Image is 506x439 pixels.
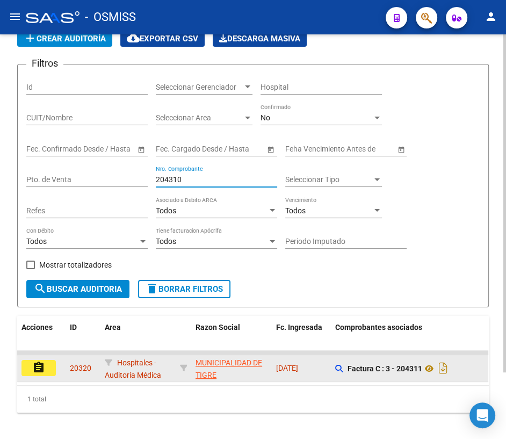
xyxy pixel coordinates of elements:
[34,282,47,295] mat-icon: search
[75,145,127,154] input: Fecha fin
[105,323,121,332] span: Area
[127,34,198,44] span: Exportar CSV
[135,143,147,155] button: Open calendar
[156,113,243,123] span: Seleccionar Area
[485,10,497,23] mat-icon: person
[120,31,205,47] button: Exportar CSV
[265,143,276,155] button: Open calendar
[21,323,53,332] span: Acciones
[469,402,495,428] div: Open Intercom Messenger
[9,10,21,23] mat-icon: menu
[213,31,307,47] app-download-masive: Descarga masiva de comprobantes (adjuntos)
[285,206,306,215] span: Todos
[39,258,112,271] span: Mostrar totalizadores
[436,359,450,377] i: Descargar documento
[196,357,268,379] div: - 30999284899
[70,364,91,372] span: 20320
[335,323,422,332] span: Comprobantes asociados
[156,83,243,92] span: Seleccionar Gerenciador
[146,284,223,294] span: Borrar Filtros
[24,32,37,45] mat-icon: add
[146,282,158,295] mat-icon: delete
[395,143,407,155] button: Open calendar
[127,32,140,45] mat-icon: cloud_download
[156,145,195,154] input: Fecha inicio
[66,316,100,363] datatable-header-cell: ID
[17,386,489,413] div: 1 total
[26,237,47,246] span: Todos
[105,358,161,379] span: Hospitales - Auditoría Médica
[285,175,372,184] span: Seleccionar Tipo
[17,316,66,363] datatable-header-cell: Acciones
[219,34,300,44] span: Descarga Masiva
[17,31,112,47] button: Crear Auditoría
[34,284,122,294] span: Buscar Auditoria
[156,237,176,246] span: Todos
[204,145,257,154] input: Fecha fin
[26,145,66,154] input: Fecha inicio
[276,323,322,332] span: Fc. Ingresada
[24,34,106,44] span: Crear Auditoría
[32,361,45,374] mat-icon: assignment
[331,316,489,363] datatable-header-cell: Comprobantes asociados
[196,323,240,332] span: Razon Social
[70,323,77,332] span: ID
[138,280,230,298] button: Borrar Filtros
[261,113,270,122] span: No
[191,316,272,363] datatable-header-cell: Razon Social
[26,280,129,298] button: Buscar Auditoria
[85,5,136,29] span: - OSMISS
[213,31,307,47] button: Descarga Masiva
[196,358,262,379] span: MUNICIPALIDAD DE TIGRE
[276,364,298,372] span: [DATE]
[272,316,331,363] datatable-header-cell: Fc. Ingresada
[156,206,176,215] span: Todos
[100,316,176,363] datatable-header-cell: Area
[26,56,63,71] h3: Filtros
[348,364,422,373] strong: Factura C : 3 - 204311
